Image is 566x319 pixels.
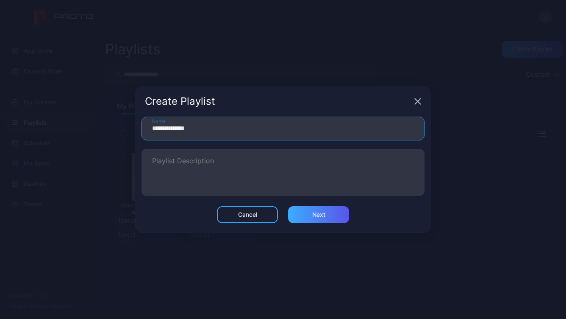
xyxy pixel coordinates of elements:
button: Next [288,206,349,223]
div: Create Playlist [145,96,411,106]
textarea: Playlist Description [152,158,414,187]
input: Name [141,117,424,140]
button: Cancel [217,206,278,223]
div: Cancel [238,211,257,218]
div: Next [312,211,325,218]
